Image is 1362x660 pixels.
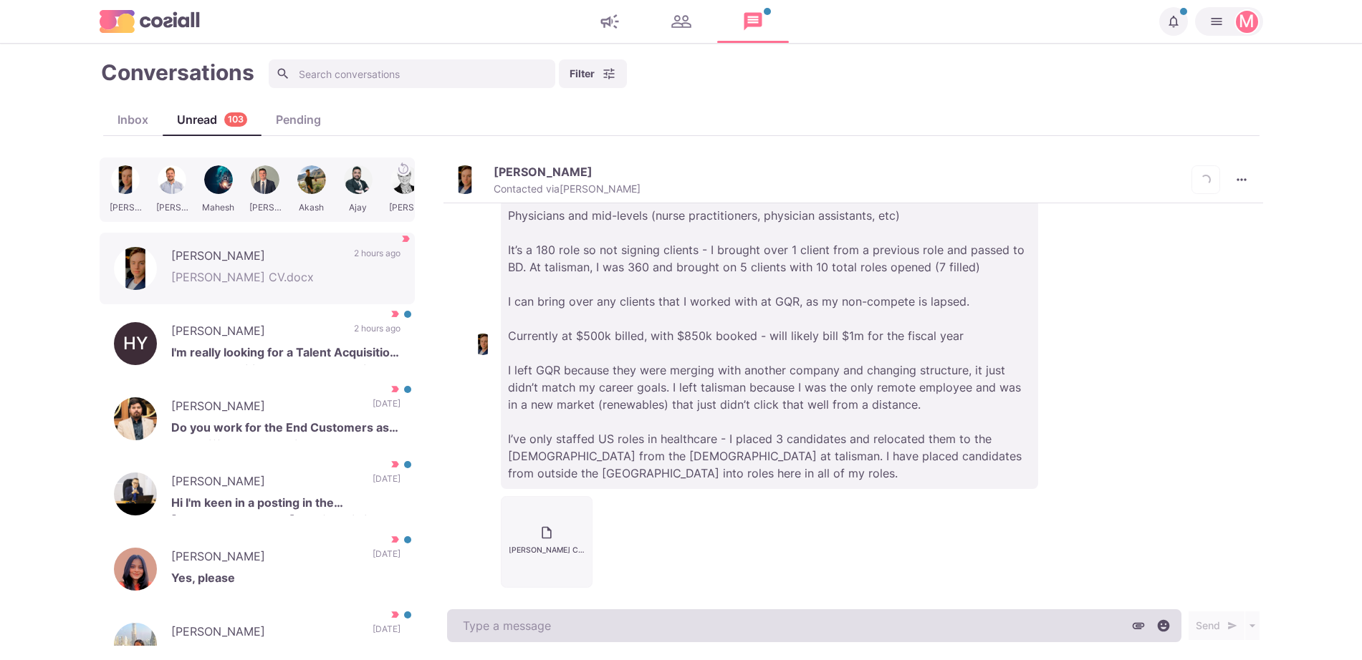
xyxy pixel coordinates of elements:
p: 2 hours ago [354,322,401,344]
p: 103 [228,113,244,127]
p: Contacted via [PERSON_NAME] [494,183,641,195]
p: Hi I'm keen in a posting in the [GEOGRAPHIC_DATA]. My forte is in insurance and I've held many Sn... [171,494,401,515]
h1: Conversations [101,59,254,85]
button: Attach files [1128,615,1149,636]
p: Do you work for the End Customers as I have different IT candidates on my bench and I am looking ... [171,419,401,440]
div: Inbox [103,111,163,128]
p: [PERSON_NAME] [171,472,358,494]
p: [DATE] [373,472,401,494]
p: [PERSON_NAME] [171,623,358,644]
button: Martin [1195,7,1263,36]
p: [PERSON_NAME] [171,548,358,569]
p: [PERSON_NAME] CV.docx [509,547,585,555]
img: Don Desmond De Silva [114,472,157,515]
img: Tyler Schrader [451,165,479,194]
div: Martin [1239,13,1255,30]
p: [PERSON_NAME] [171,322,340,344]
p: [PERSON_NAME] [171,247,340,268]
p: Physicians and mid-levels (nurse practitioners, physician assistants, etc) It’s a 180 role so not... [501,200,1038,489]
p: [DATE] [373,397,401,419]
img: Tyler Schrader [114,247,157,290]
p: [PERSON_NAME] [494,165,593,179]
button: Tyler Schrader[PERSON_NAME]Contacted via[PERSON_NAME] [451,165,641,195]
p: I'm really looking for a Talent Acquisition Manager position at a pharmaceutical or medical devic... [171,344,401,365]
img: Tyler Schrader [472,334,494,355]
button: Select emoji [1153,615,1174,636]
button: [PERSON_NAME] CV.docx [502,497,592,587]
img: Jeevesh Singh [114,397,157,440]
button: Add add contacts [1191,165,1220,194]
button: More menu [1227,165,1256,194]
p: [DATE] [373,623,401,644]
p: [DATE] [373,548,401,569]
div: Helen Y. [123,335,148,352]
p: 2 hours ago [354,247,401,268]
button: Send [1189,611,1244,640]
img: logo [100,10,200,32]
button: Notifications [1159,7,1188,36]
img: Aishwarya Sharma [114,548,157,591]
div: Unread [163,111,262,128]
p: [PERSON_NAME] CV.docx [171,268,401,290]
div: Pending [262,111,335,128]
p: Yes, please [171,569,401,591]
input: Search conversations [269,59,555,88]
p: [PERSON_NAME] [171,397,358,419]
button: Filter [559,59,627,88]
